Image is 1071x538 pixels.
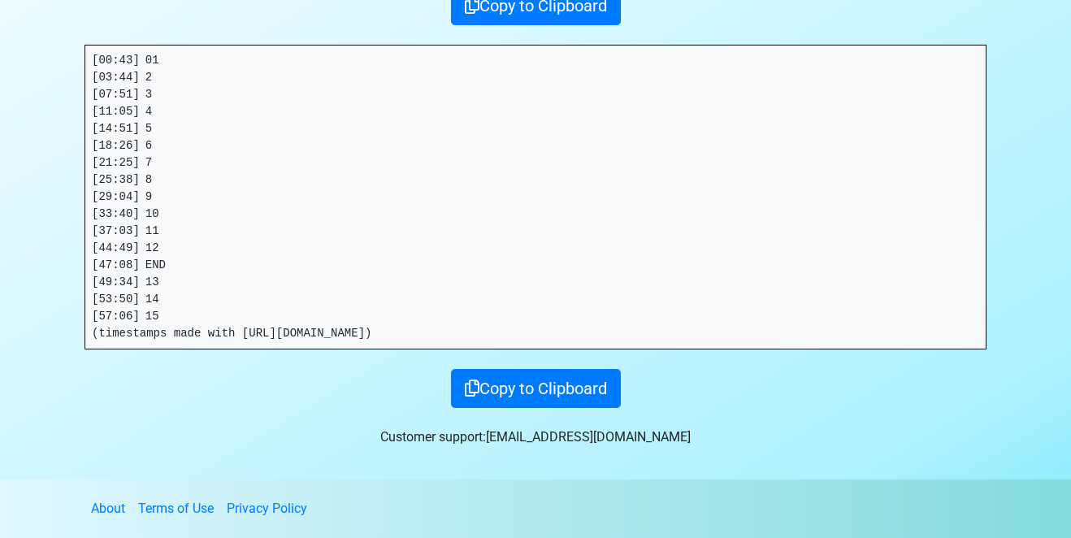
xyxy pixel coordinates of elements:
[227,501,307,516] a: Privacy Policy
[990,457,1051,518] iframe: Drift Widget Chat Controller
[451,369,621,408] button: Copy to Clipboard
[91,501,125,516] a: About
[138,501,214,516] a: Terms of Use
[85,46,986,349] pre: [00:43] 01 [03:44] 2 [07:51] 3 [11:05] 4 [14:51] 5 [18:26] 6 [21:25] 7 [25:38] 8 [29:04] 9 [33:40...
